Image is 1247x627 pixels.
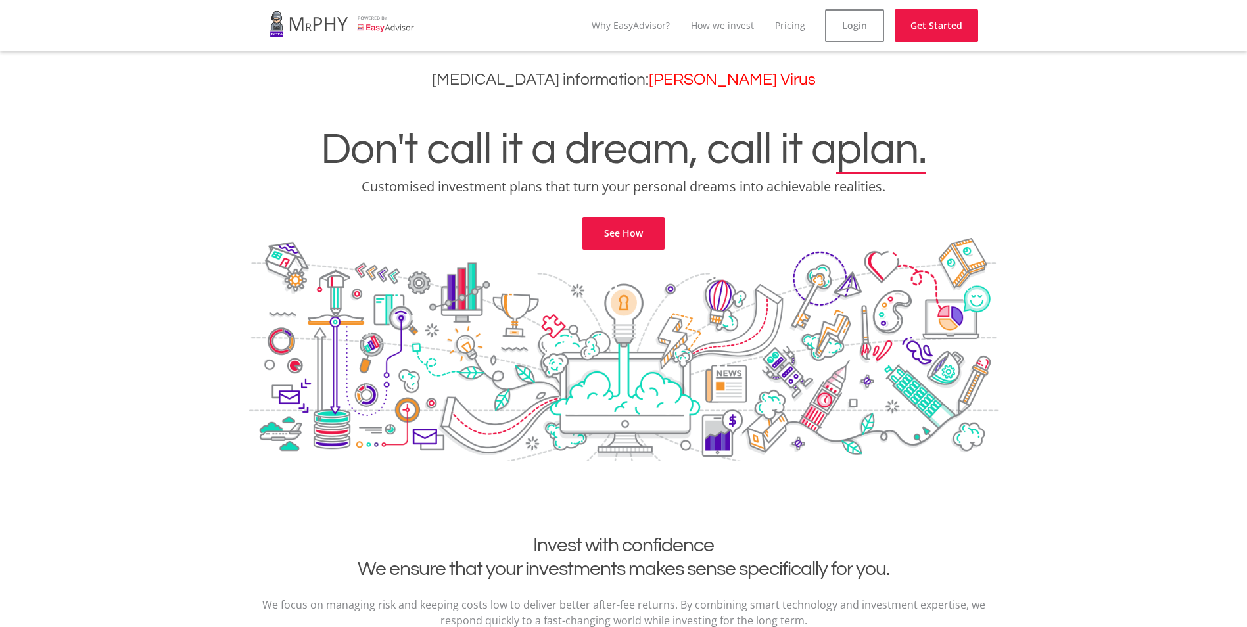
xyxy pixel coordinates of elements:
a: How we invest [691,19,754,32]
a: [PERSON_NAME] Virus [649,72,816,88]
p: Customised investment plans that turn your personal dreams into achievable realities. [10,177,1237,196]
a: Login [825,9,884,42]
a: Get Started [895,9,978,42]
span: plan. [836,128,926,172]
a: Why EasyAdvisor? [592,19,670,32]
a: Pricing [775,19,805,32]
h3: [MEDICAL_DATA] information: [10,70,1237,89]
h1: Don't call it a dream, call it a [10,128,1237,172]
h2: Invest with confidence We ensure that your investments makes sense specifically for you. [259,534,989,581]
a: See How [582,217,665,250]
